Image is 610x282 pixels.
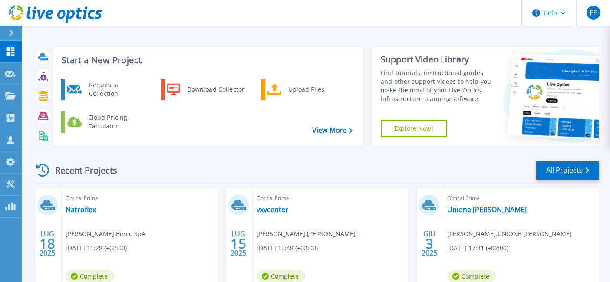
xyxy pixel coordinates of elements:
[257,229,356,239] span: [PERSON_NAME] , [PERSON_NAME]
[161,79,250,100] a: Download Collector
[284,81,348,98] div: Upload Files
[536,161,599,180] a: All Projects
[447,229,572,239] span: [PERSON_NAME] , UNIONE [PERSON_NAME]
[66,243,127,253] span: [DATE] 11:28 (+02:00)
[381,69,494,103] div: Find tutorials, instructional guides and other support videos to help you make the most of your L...
[447,243,508,253] span: [DATE] 17:31 (+02:00)
[40,240,55,247] span: 18
[183,81,248,98] div: Download Collector
[261,79,350,100] a: Upload Files
[447,205,527,214] a: Unione [PERSON_NAME]
[66,193,212,203] span: Optical Prime
[590,9,597,16] span: FF
[66,205,96,214] a: Natroflex
[33,160,129,181] div: Recent Projects
[39,228,56,259] div: LUG 2025
[381,120,447,137] a: Explore Now!
[257,193,403,203] span: Optical Prime
[421,228,438,259] div: GIU 2025
[231,240,246,247] span: 15
[85,81,148,98] div: Request a Collection
[257,205,288,214] a: vxvcenter
[425,240,433,247] span: 3
[66,229,145,239] span: [PERSON_NAME] , Berco SpA
[61,79,150,100] a: Request a Collection
[381,54,494,65] div: Support Video Library
[61,111,150,133] a: Cloud Pricing Calculator
[257,243,318,253] span: [DATE] 13:48 (+02:00)
[62,56,352,65] h3: Start a New Project
[312,126,353,134] a: View More
[447,193,594,203] span: Optical Prime
[84,113,148,131] div: Cloud Pricing Calculator
[230,228,247,259] div: LUG 2025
